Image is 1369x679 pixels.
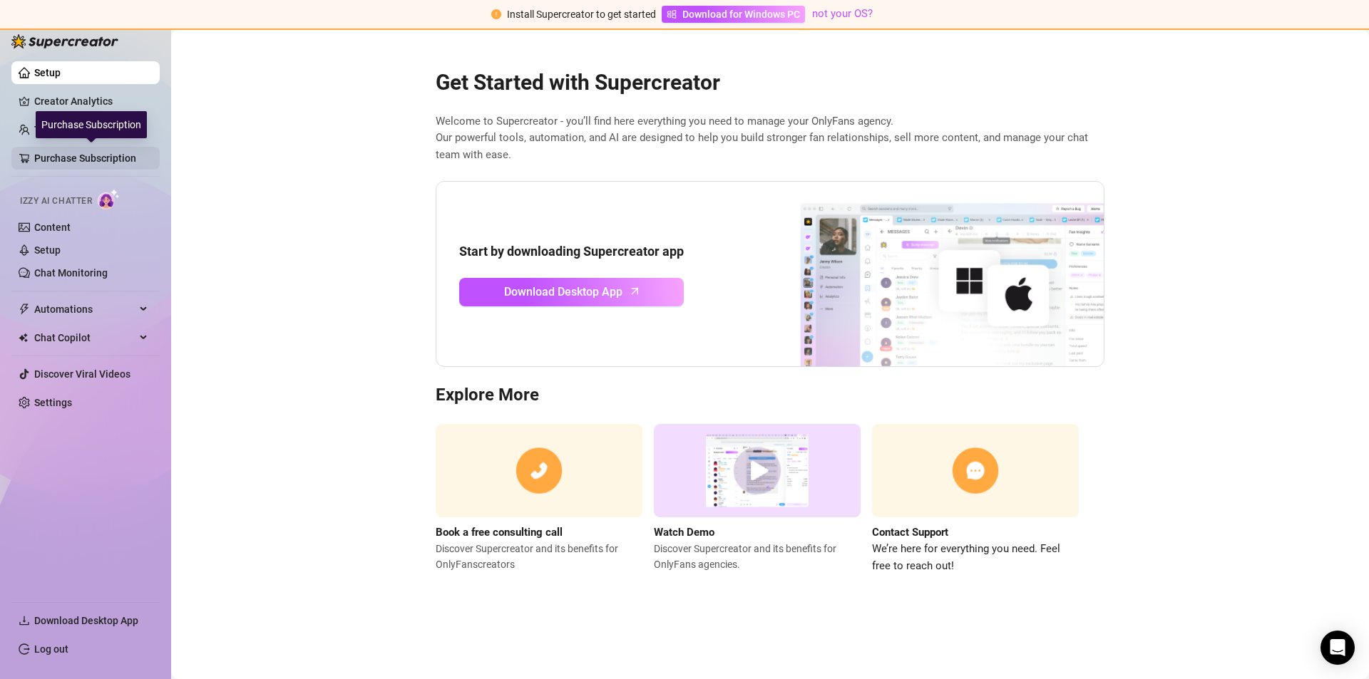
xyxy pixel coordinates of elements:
span: Download Desktop App [34,615,138,626]
a: Purchase Subscription [34,147,148,170]
span: windows [667,9,677,19]
a: not your OS? [812,7,873,20]
h3: Explore More [436,384,1104,407]
span: Discover Supercreator and its benefits for OnlyFans agencies. [654,541,861,572]
a: Log out [34,643,68,655]
a: Setup [34,244,61,256]
a: Download Desktop Apparrow-up [459,278,684,306]
img: contact support [872,424,1079,517]
span: We’re here for everything you need. Feel free to reach out! [872,541,1079,574]
strong: Start by downloading Supercreator app [459,244,684,259]
a: Download for Windows PC [662,6,805,23]
strong: Book a free consulting call [436,526,563,539]
img: download app [747,182,1104,367]
img: Chat Copilot [19,333,28,343]
a: Discover Viral Videos [34,368,130,380]
strong: Watch Demo [654,526,714,539]
span: Download Desktop App [504,283,622,301]
img: supercreator demo [654,424,861,517]
span: Download for Windows PC [682,6,800,22]
strong: Contact Support [872,526,948,539]
a: Book a free consulting callDiscover Supercreator and its benefits for OnlyFanscreators [436,424,642,574]
span: Izzy AI Chatter [20,195,92,208]
a: Watch DemoDiscover Supercreator and its benefits for OnlyFans agencies. [654,424,861,574]
span: arrow-up [627,283,643,299]
span: Automations [34,298,135,321]
a: Team Analytics [34,124,104,135]
span: thunderbolt [19,304,30,315]
div: Open Intercom Messenger [1321,631,1355,665]
span: Discover Supercreator and its benefits for OnlyFans creators [436,541,642,572]
a: Creator Analytics [34,90,148,113]
div: Purchase Subscription [36,111,147,138]
img: consulting call [436,424,642,517]
img: logo-BBDzfeDw.svg [11,34,118,48]
h2: Get Started with Supercreator [436,69,1104,96]
img: AI Chatter [98,189,120,209]
a: Content [34,222,71,233]
span: Welcome to Supercreator - you’ll find here everything you need to manage your OnlyFans agency. Ou... [436,113,1104,164]
a: Chat Monitoring [34,267,108,279]
span: exclamation-circle [491,9,501,19]
span: Install Supercreator to get started [507,9,656,20]
a: Settings [34,397,72,408]
span: Chat Copilot [34,326,135,349]
a: Setup [34,67,61,78]
span: download [19,615,30,626]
